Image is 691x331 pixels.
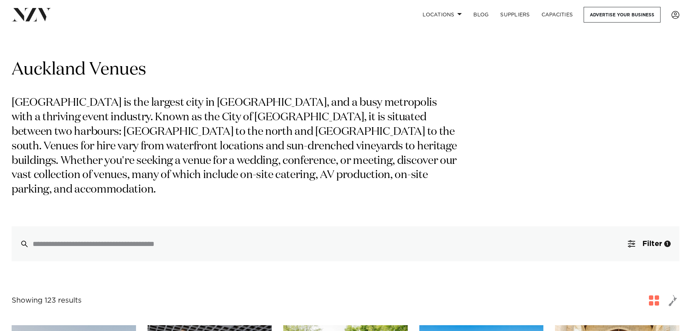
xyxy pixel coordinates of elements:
[12,8,51,21] img: nzv-logo.png
[12,96,460,197] p: [GEOGRAPHIC_DATA] is the largest city in [GEOGRAPHIC_DATA], and a busy metropolis with a thriving...
[12,295,82,306] div: Showing 123 results
[494,7,535,23] a: SUPPLIERS
[664,241,671,247] div: 1
[417,7,468,23] a: Locations
[642,240,662,247] span: Filter
[468,7,494,23] a: BLOG
[619,226,679,261] button: Filter1
[12,58,679,81] h1: Auckland Venues
[536,7,579,23] a: Capacities
[584,7,661,23] a: Advertise your business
